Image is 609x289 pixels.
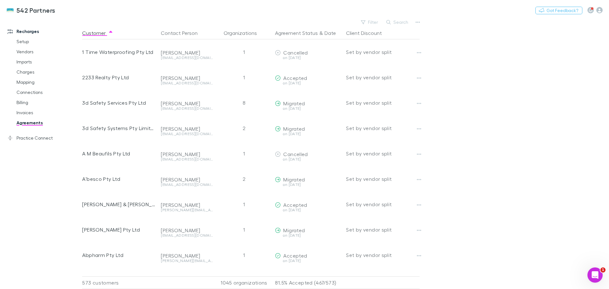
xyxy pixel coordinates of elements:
div: Set by vendor split [346,192,420,217]
div: [PERSON_NAME] [161,151,213,157]
a: Agreements [10,118,86,128]
div: 1 [215,39,272,65]
div: [EMAIL_ADDRESS][DOMAIN_NAME] [161,233,213,237]
div: [PERSON_NAME] [161,176,213,183]
div: A'besco Pty Ltd [82,166,156,192]
button: Filter [358,18,382,26]
div: on [DATE] [275,107,341,110]
a: Billing [10,97,86,108]
h3: 542 Partners [16,6,56,14]
div: [PERSON_NAME] [161,202,213,208]
div: [PERSON_NAME] [161,49,213,56]
a: Setup [10,36,86,47]
div: on [DATE] [275,81,341,85]
div: 2233 Realty Pty Ltd [82,65,156,90]
img: 542 Partners's Logo [6,6,14,14]
div: A M Beaufils Pty Ltd [82,141,156,166]
div: Set by vendor split [346,141,420,166]
iframe: Intercom live chat [587,267,603,283]
div: [EMAIL_ADDRESS][DOMAIN_NAME] [161,56,213,60]
button: Organizations [224,27,265,39]
div: on [DATE] [275,208,341,212]
button: Got Feedback? [535,7,582,14]
div: [EMAIL_ADDRESS][DOMAIN_NAME] [161,107,213,110]
button: Customer [82,27,113,39]
div: 8 [215,90,272,115]
div: [PERSON_NAME] [161,126,213,132]
div: & [275,27,341,39]
span: Accepted [283,253,307,259]
a: Connections [10,87,86,97]
div: [PERSON_NAME] Pty Ltd [82,217,156,242]
div: [PERSON_NAME][EMAIL_ADDRESS][DOMAIN_NAME] [161,259,213,263]
span: Migrated [283,227,305,233]
button: Date [324,27,336,39]
div: 1 [215,141,272,166]
div: 573 customers [82,276,158,289]
div: on [DATE] [275,157,341,161]
span: Migrated [283,176,305,182]
div: Set by vendor split [346,90,420,115]
div: on [DATE] [275,259,341,263]
a: Recharges [1,26,86,36]
div: [EMAIL_ADDRESS][DOMAIN_NAME] [161,81,213,85]
div: 1 [215,217,272,242]
span: Migrated [283,126,305,132]
div: on [DATE] [275,233,341,237]
span: Cancelled [283,49,308,56]
div: Set by vendor split [346,217,420,242]
div: 3d Safety Systems Pty Limited [82,115,156,141]
div: 1 [215,242,272,268]
div: on [DATE] [275,56,341,60]
div: on [DATE] [275,183,341,187]
button: Search [383,18,412,26]
div: [PERSON_NAME] [161,100,213,107]
div: 1 [215,65,272,90]
div: 3d Safety Services Pty Ltd [82,90,156,115]
div: Set by vendor split [346,166,420,192]
a: Vendors [10,47,86,57]
div: [EMAIL_ADDRESS][DOMAIN_NAME] [161,157,213,161]
div: Set by vendor split [346,242,420,268]
div: Set by vendor split [346,39,420,65]
button: Client Discount [346,27,390,39]
span: Accepted [283,75,307,81]
div: [PERSON_NAME] [161,227,213,233]
span: Accepted [283,202,307,208]
div: 1 [215,192,272,217]
div: [EMAIL_ADDRESS][DOMAIN_NAME] [161,183,213,187]
button: Agreement Status [275,27,318,39]
div: [PERSON_NAME] [161,253,213,259]
a: Invoices [10,108,86,118]
div: 2 [215,115,272,141]
a: Mapping [10,77,86,87]
div: [PERSON_NAME] [161,75,213,81]
span: Cancelled [283,151,308,157]
p: 81.5% Accepted (467/573) [275,277,341,289]
div: on [DATE] [275,132,341,136]
div: Set by vendor split [346,115,420,141]
a: Charges [10,67,86,77]
div: 1 Time Waterproofing Pty Ltd [82,39,156,65]
button: Contact Person [161,27,205,39]
a: 542 Partners [3,3,59,18]
div: Abpharm Pty Ltd [82,242,156,268]
div: [PERSON_NAME] & [PERSON_NAME] [82,192,156,217]
a: Imports [10,57,86,67]
a: Practice Connect [1,133,86,143]
div: 2 [215,166,272,192]
div: [PERSON_NAME][EMAIL_ADDRESS][DOMAIN_NAME] [161,208,213,212]
div: [EMAIL_ADDRESS][DOMAIN_NAME] [161,132,213,136]
div: Set by vendor split [346,65,420,90]
span: Migrated [283,100,305,106]
span: 1 [600,267,606,273]
div: 1045 organizations [215,276,272,289]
